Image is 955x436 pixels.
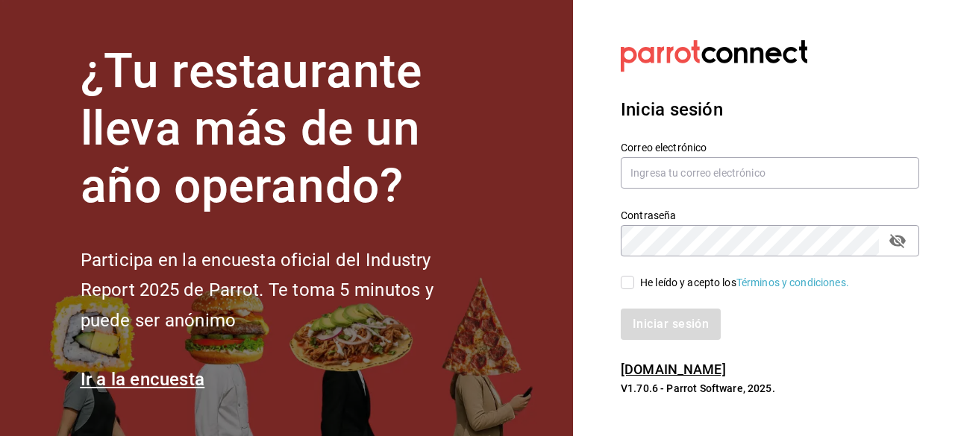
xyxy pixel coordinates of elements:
input: Ingresa tu correo electrónico [621,157,919,189]
a: Ir a la encuesta [81,369,205,390]
a: [DOMAIN_NAME] [621,361,726,377]
label: Correo electrónico [621,142,919,153]
a: Términos y condiciones. [736,277,849,288]
h3: Inicia sesión [621,96,919,123]
h2: Participa en la encuesta oficial del Industry Report 2025 de Parrot. Te toma 5 minutos y puede se... [81,245,483,336]
p: V1.70.6 - Parrot Software, 2025. [621,381,919,396]
label: Contraseña [621,210,919,221]
button: passwordField [885,228,910,253]
div: He leído y acepto los [640,275,849,291]
h1: ¿Tu restaurante lleva más de un año operando? [81,43,483,215]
